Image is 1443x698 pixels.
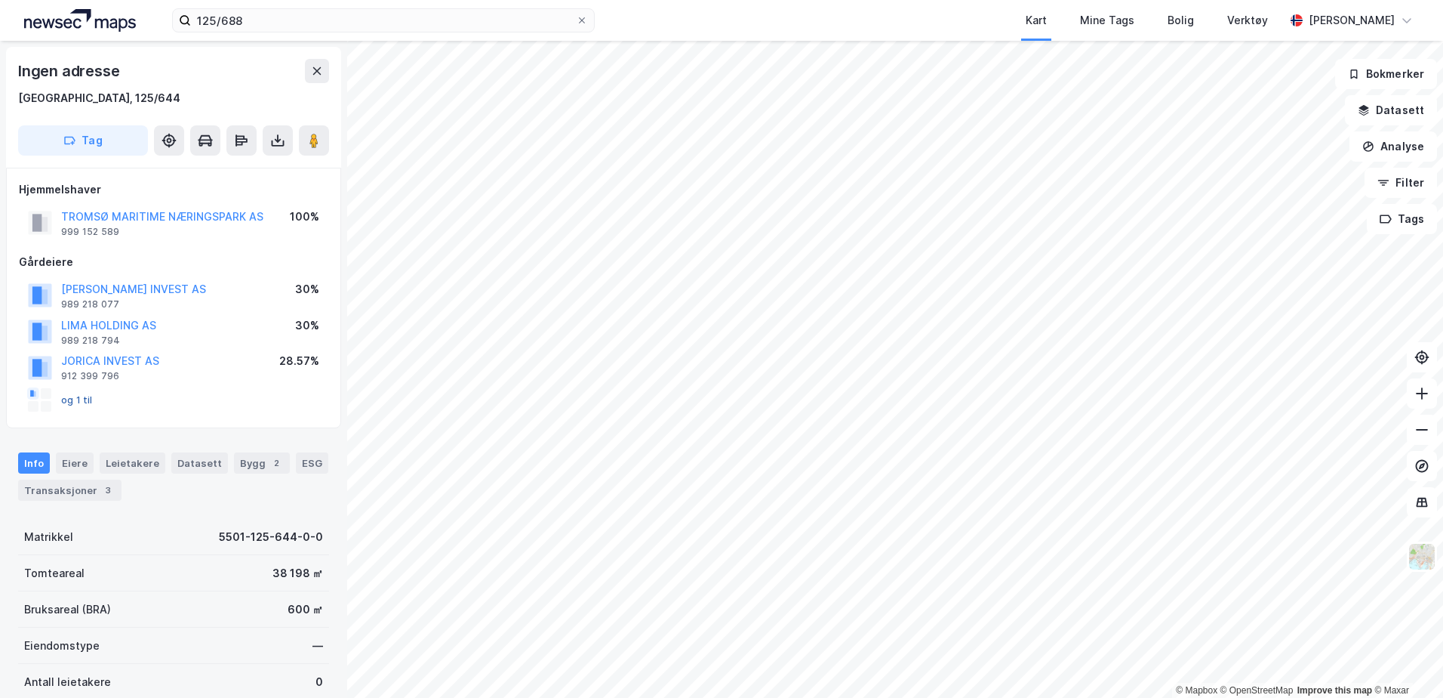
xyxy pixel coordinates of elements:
[1365,168,1437,198] button: Filter
[1349,131,1437,162] button: Analyse
[272,564,323,582] div: 38 198 ㎡
[312,637,323,655] div: —
[234,452,290,474] div: Bygg
[1176,685,1217,696] a: Mapbox
[296,452,328,474] div: ESG
[18,480,122,501] div: Transaksjoner
[1227,11,1268,29] div: Verktøy
[61,370,119,382] div: 912 399 796
[24,637,100,655] div: Eiendomstype
[1335,59,1437,89] button: Bokmerker
[295,280,319,298] div: 30%
[18,125,148,156] button: Tag
[19,253,328,271] div: Gårdeiere
[269,456,284,471] div: 2
[61,226,119,238] div: 999 152 589
[1080,11,1134,29] div: Mine Tags
[1408,542,1436,571] img: Z
[1309,11,1395,29] div: [PERSON_NAME]
[24,673,111,691] div: Antall leietakere
[1026,11,1047,29] div: Kart
[19,181,328,199] div: Hjemmelshaver
[100,483,115,498] div: 3
[18,89,180,107] div: [GEOGRAPHIC_DATA], 125/644
[1297,685,1372,696] a: Improve this map
[1168,11,1194,29] div: Bolig
[24,528,73,546] div: Matrikkel
[56,452,94,474] div: Eiere
[1367,204,1437,234] button: Tags
[1220,685,1294,696] a: OpenStreetMap
[171,452,228,474] div: Datasett
[290,208,319,226] div: 100%
[295,317,319,335] div: 30%
[279,352,319,370] div: 28.57%
[100,452,165,474] div: Leietakere
[24,601,111,619] div: Bruksareal (BRA)
[61,298,119,310] div: 989 218 077
[24,564,85,582] div: Tomteareal
[18,59,122,83] div: Ingen adresse
[219,528,323,546] div: 5501-125-644-0-0
[61,335,120,347] div: 989 218 794
[315,673,323,691] div: 0
[191,9,576,32] input: Søk på adresse, matrikkel, gårdeiere, leietakere eller personer
[24,9,136,32] img: logo.a4113a55bc3d86da70a041830d287a7e.svg
[288,601,323,619] div: 600 ㎡
[1368,625,1443,698] iframe: Chat Widget
[18,452,50,474] div: Info
[1345,95,1437,125] button: Datasett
